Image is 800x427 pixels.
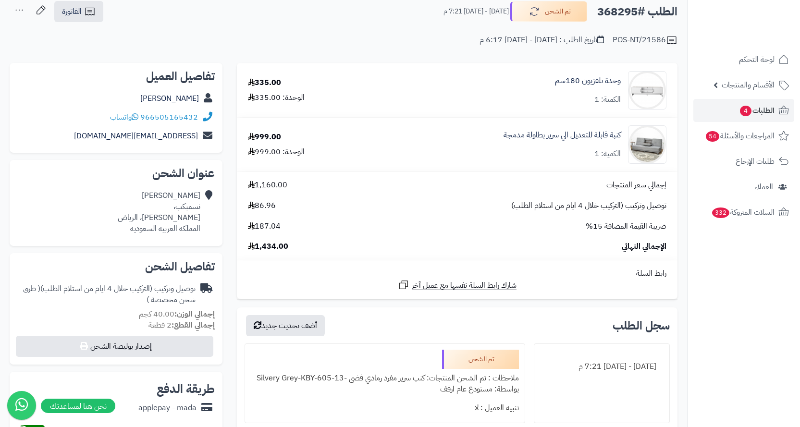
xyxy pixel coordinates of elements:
a: المراجعات والأسئلة54 [693,124,794,147]
h2: عنوان الشحن [17,168,215,179]
span: توصيل وتركيب (التركيب خلال 4 ايام من استلام الطلب) [511,200,666,211]
a: العملاء [693,175,794,198]
strong: إجمالي الوزن: [174,308,215,320]
div: ملاحظات : تم الشحن المنتجات: كنب سرير مفرد رمادي فضي -Silvery Grey-KBY-605-13 بواسطة: مستودع عام ... [251,369,519,399]
a: طلبات الإرجاع [693,150,794,173]
button: تم الشحن [510,1,587,22]
span: الأقسام والمنتجات [722,78,775,92]
h2: الطلب #368295 [597,2,677,22]
div: الوحدة: 335.00 [248,92,305,103]
div: تم الشحن [442,350,519,369]
a: السلات المتروكة332 [693,201,794,224]
strong: إجمالي القطع: [172,319,215,331]
small: [DATE] - [DATE] 7:21 م [443,7,509,16]
img: logo-2.png [735,25,791,46]
div: الوحدة: 999.00 [248,146,305,158]
h3: سجل الطلب [613,320,670,331]
h2: تفاصيل الشحن [17,261,215,272]
span: الطلبات [739,104,775,117]
span: شارك رابط السلة نفسها مع عميل آخر [412,280,517,291]
span: إجمالي سعر المنتجات [606,180,666,191]
small: 2 قطعة [148,319,215,331]
div: الكمية: 1 [594,148,621,159]
a: الطلبات4 [693,99,794,122]
span: 1,160.00 [248,180,287,191]
span: الفاتورة [62,6,82,17]
span: 187.04 [248,221,281,232]
div: تنبيه العميل : لا [251,399,519,417]
span: ضريبة القيمة المضافة 15% [586,221,666,232]
span: 332 [712,207,729,218]
h2: تفاصيل العميل [17,71,215,82]
span: المراجعات والأسئلة [705,129,775,143]
span: العملاء [754,180,773,194]
a: الفاتورة [54,1,103,22]
a: [EMAIL_ADDRESS][DOMAIN_NAME] [74,130,198,142]
a: 966505165432 [140,111,198,123]
span: طلبات الإرجاع [736,155,775,168]
div: توصيل وتركيب (التركيب خلال 4 ايام من استلام الطلب) [17,283,196,305]
a: شارك رابط السلة نفسها مع عميل آخر [398,279,517,291]
a: وحدة تلفزيون 180سم [555,75,621,86]
div: رابط السلة [241,268,674,279]
div: [DATE] - [DATE] 7:21 م [540,357,664,376]
img: 1747742872-1-90x90.jpg [628,125,666,164]
span: 1,434.00 [248,241,288,252]
div: POS-NT/21586 [613,35,677,46]
span: الإجمالي النهائي [622,241,666,252]
div: 335.00 [248,77,281,88]
button: أضف تحديث جديد [246,315,325,336]
div: 999.00 [248,132,281,143]
div: تاريخ الطلب : [DATE] - [DATE] 6:17 م [480,35,604,46]
a: لوحة التحكم [693,48,794,71]
small: 40.00 كجم [139,308,215,320]
a: [PERSON_NAME] [140,93,199,104]
span: 86.96 [248,200,276,211]
span: لوحة التحكم [739,53,775,66]
img: 1735738785-1734957663038-1687336488-110114010008-90x90.png [628,71,666,110]
span: السلات المتروكة [711,206,775,219]
a: كنبة قابلة للتعديل الي سرير بطاولة مدمجة [504,130,621,141]
span: 54 [706,131,719,142]
span: ( طرق شحن مخصصة ) [23,283,196,305]
div: [PERSON_NAME] نسمبكب، [PERSON_NAME]، الرياض المملكة العربية السعودية [118,190,200,234]
div: applepay - mada [138,403,197,414]
div: الكمية: 1 [594,94,621,105]
span: 4 [740,106,751,116]
button: إصدار بوليصة الشحن [16,336,213,357]
a: واتساب [110,111,138,123]
h2: طريقة الدفع [157,383,215,395]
